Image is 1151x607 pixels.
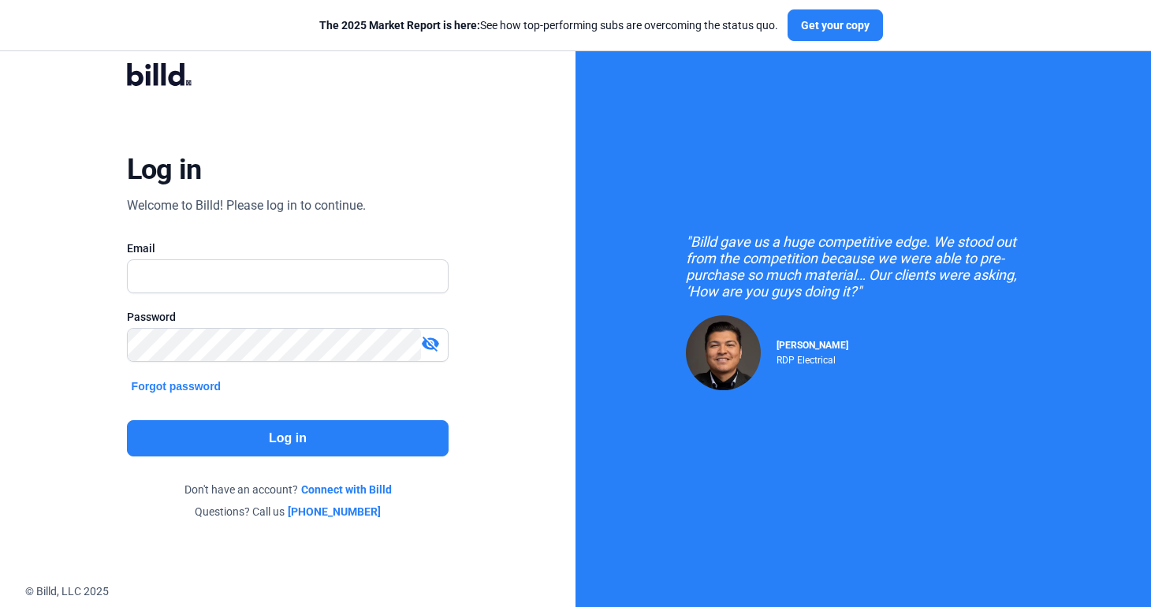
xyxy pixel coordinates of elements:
[421,334,440,353] mat-icon: visibility_off
[127,504,449,519] div: Questions? Call us
[288,504,381,519] a: [PHONE_NUMBER]
[319,17,778,33] div: See how top-performing subs are overcoming the status quo.
[127,152,202,187] div: Log in
[777,351,848,366] div: RDP Electrical
[686,233,1041,300] div: "Billd gave us a huge competitive edge. We stood out from the competition because we were able to...
[127,309,449,325] div: Password
[301,482,392,497] a: Connect with Billd
[127,378,226,395] button: Forgot password
[127,482,449,497] div: Don't have an account?
[127,420,449,456] button: Log in
[127,240,449,256] div: Email
[788,9,883,41] button: Get your copy
[777,340,848,351] span: [PERSON_NAME]
[319,19,480,32] span: The 2025 Market Report is here:
[686,315,761,390] img: Raul Pacheco
[127,196,366,215] div: Welcome to Billd! Please log in to continue.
